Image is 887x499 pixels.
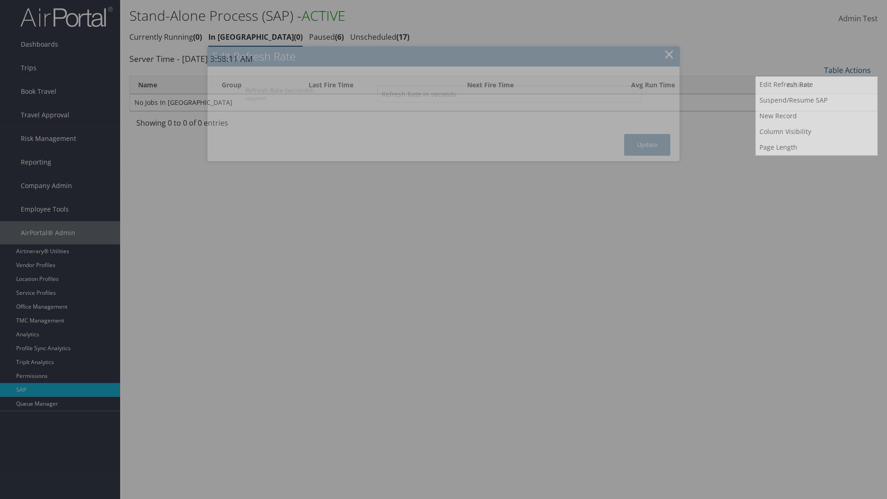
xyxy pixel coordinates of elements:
[756,124,877,140] a: Column Visibility
[245,95,377,103] div: required
[756,77,877,92] a: Edit Refresh Rate
[207,46,680,67] h2: Edit Refresh Rate
[756,140,877,155] a: Page Length
[756,108,877,124] a: New Record
[377,85,642,103] input: Refresh Rate in seconds
[664,45,674,63] a: ×
[245,85,377,103] label: Refresh Rate (seconds):
[624,134,670,156] button: Update
[756,92,877,108] a: Suspend/Resume SAP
